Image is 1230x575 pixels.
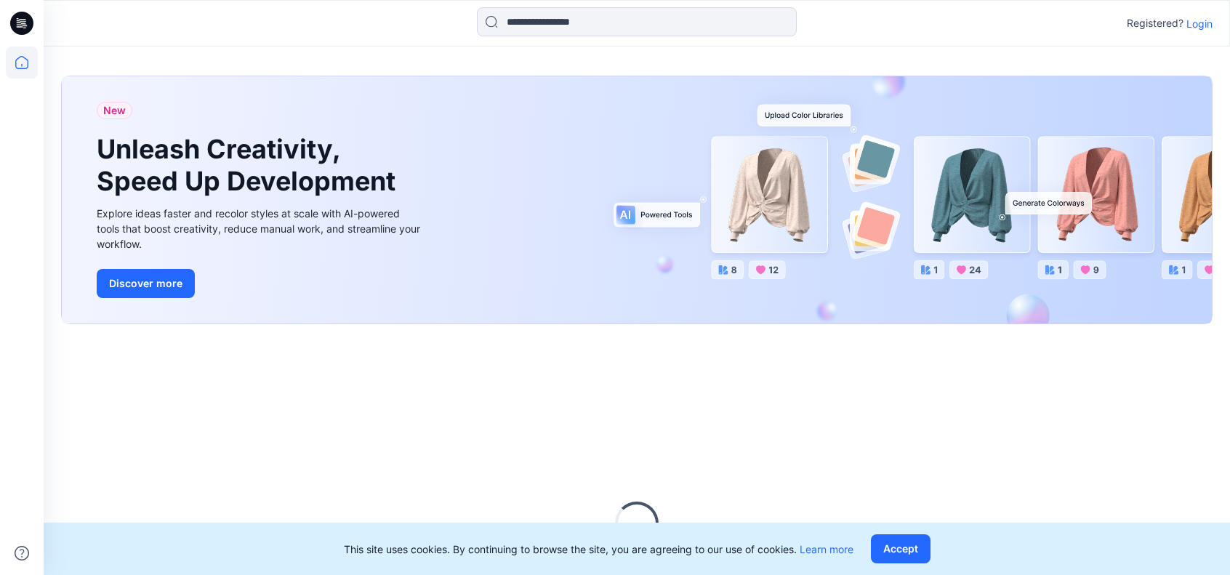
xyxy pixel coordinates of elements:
[97,269,195,298] button: Discover more
[1186,16,1213,31] p: Login
[97,134,402,196] h1: Unleash Creativity, Speed Up Development
[103,102,126,119] span: New
[1127,15,1183,32] p: Registered?
[800,543,853,555] a: Learn more
[97,269,424,298] a: Discover more
[871,534,930,563] button: Accept
[97,206,424,252] div: Explore ideas faster and recolor styles at scale with AI-powered tools that boost creativity, red...
[344,542,853,557] p: This site uses cookies. By continuing to browse the site, you are agreeing to our use of cookies.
